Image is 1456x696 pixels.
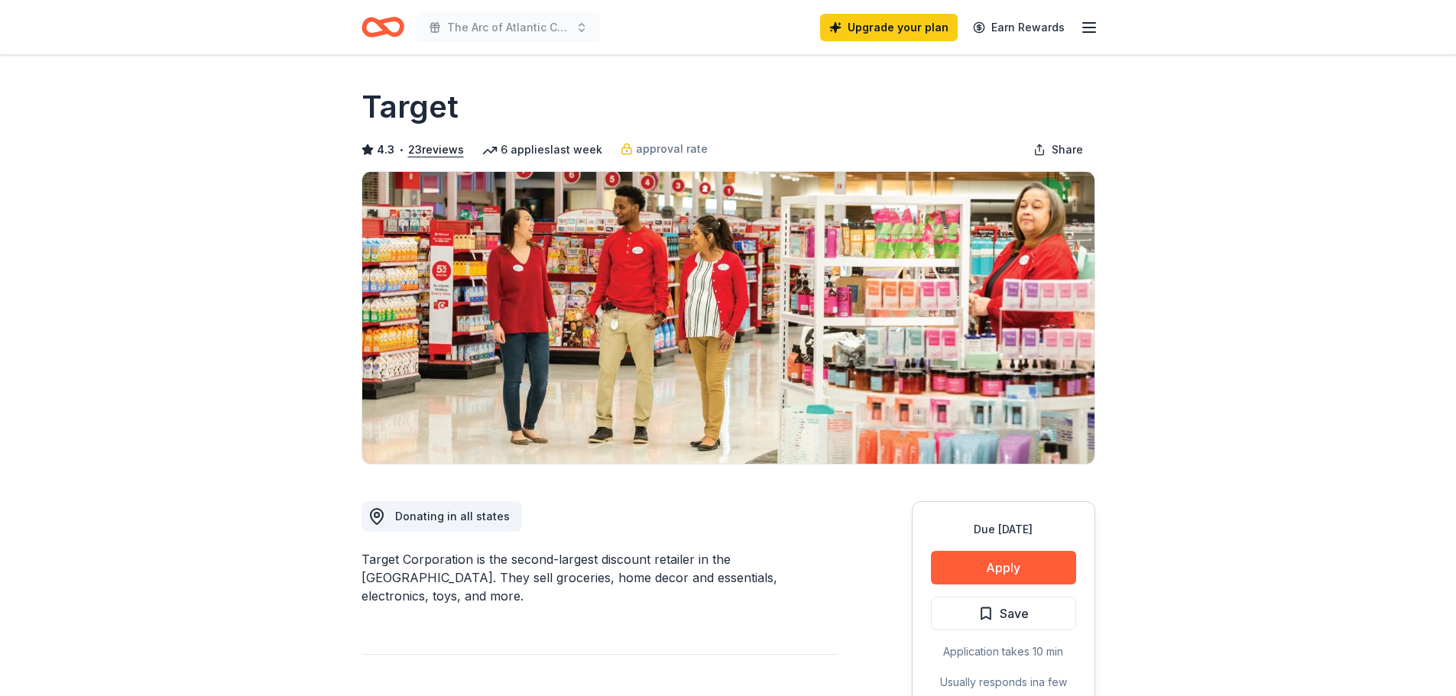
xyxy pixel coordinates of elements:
[362,172,1094,464] img: Image for Target
[931,551,1076,584] button: Apply
[362,9,404,45] a: Home
[417,12,600,43] button: The Arc of Atlantic County Golf Classic
[931,520,1076,539] div: Due [DATE]
[482,141,602,159] div: 6 applies last week
[1000,604,1029,623] span: Save
[362,550,838,605] div: Target Corporation is the second-largest discount retailer in the [GEOGRAPHIC_DATA]. They sell gr...
[1052,141,1083,159] span: Share
[931,597,1076,630] button: Save
[377,141,394,159] span: 4.3
[820,14,958,41] a: Upgrade your plan
[621,140,708,158] a: approval rate
[964,14,1074,41] a: Earn Rewards
[447,18,569,37] span: The Arc of Atlantic County Golf Classic
[636,140,708,158] span: approval rate
[931,643,1076,661] div: Application takes 10 min
[408,141,464,159] button: 23reviews
[395,510,510,523] span: Donating in all states
[1021,134,1095,165] button: Share
[362,86,459,128] h1: Target
[398,144,404,156] span: •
